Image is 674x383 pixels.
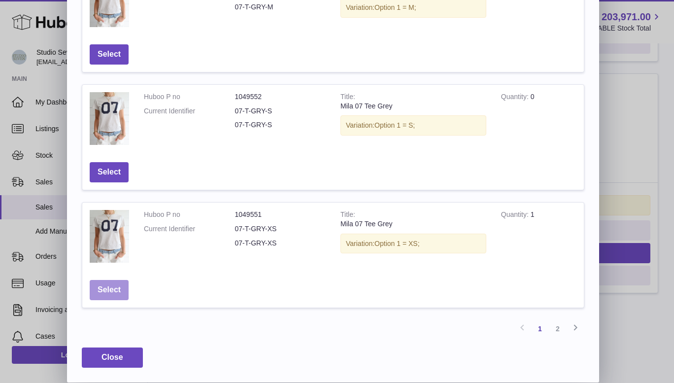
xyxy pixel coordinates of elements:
dt: Huboo P no [144,92,235,102]
button: Select [90,162,129,182]
dt: Current Identifier [144,224,235,234]
span: Option 1 = M; [374,3,416,11]
dd: 07-T-GRY-M [235,2,326,12]
a: 2 [549,320,567,338]
button: Select [90,44,129,65]
dd: 07-T-GRY-S [235,106,326,116]
dt: Current Identifier [144,106,235,116]
div: Mila 07 Tee Grey [340,102,486,111]
div: Variation: [340,115,486,136]
button: Select [90,280,129,300]
dd: 07-T-GRY-XS [235,239,326,248]
div: Variation: [340,234,486,254]
td: 0 [494,85,584,155]
dd: 07-T-GRY-S [235,120,326,130]
strong: Quantity [501,93,531,103]
img: Mila 07 Tee Grey [90,92,129,145]
dd: 07-T-GRY-XS [235,224,326,234]
a: 1 [531,320,549,338]
strong: Quantity [501,210,531,221]
dd: 1049551 [235,210,326,219]
span: Close [101,353,123,361]
span: Option 1 = XS; [374,240,419,247]
td: 1 [494,203,584,273]
strong: Title [340,93,355,103]
dt: Huboo P no [144,210,235,219]
img: Mila 07 Tee Grey [90,210,129,263]
strong: Title [340,210,355,221]
div: Mila 07 Tee Grey [340,219,486,229]
span: Option 1 = S; [374,121,415,129]
button: Close [82,348,143,368]
dd: 1049552 [235,92,326,102]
